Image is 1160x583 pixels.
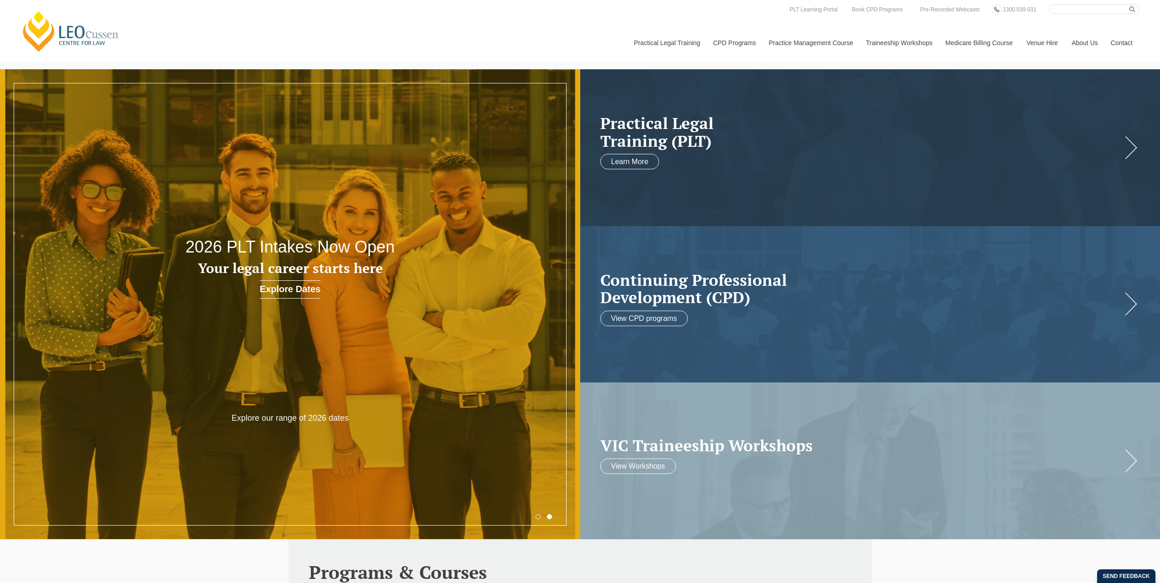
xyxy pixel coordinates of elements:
a: Contact [1104,23,1139,62]
a: Medicare Billing Course [938,23,1020,62]
a: Practical Legal Training [627,23,706,62]
a: Explore Dates [260,280,320,299]
a: Continuing ProfessionalDevelopment (CPD) [600,271,1122,306]
a: About Us [1065,23,1104,62]
a: View Workshops [600,459,676,474]
h2: Programs & Courses [309,562,851,582]
p: Explore our range of 2026 dates [174,413,406,423]
button: 1 [536,514,541,519]
a: View CPD programs [600,310,688,326]
iframe: LiveChat chat widget [1099,522,1137,560]
h2: Practical Legal Training (PLT) [600,114,1122,150]
a: CPD Programs [706,23,762,62]
h3: Your legal career starts here [116,261,464,276]
span: 1300 039 031 [1003,6,1036,13]
a: Learn More [600,154,660,170]
a: Practice Management Course [762,23,859,62]
a: Pre-Recorded Webcasts [918,5,982,15]
a: Book CPD Programs [850,5,905,15]
button: 2 [547,514,552,519]
a: VIC Traineeship Workshops [600,436,1122,454]
h2: 2026 PLT Intakes Now Open [116,238,464,256]
a: PLT Learning Portal [787,5,840,15]
h2: Continuing Professional Development (CPD) [600,271,1122,306]
a: Traineeship Workshops [859,23,938,62]
a: Venue Hire [1020,23,1065,62]
a: 1300 039 031 [1000,5,1038,15]
a: Practical LegalTraining (PLT) [600,114,1122,150]
a: [PERSON_NAME] Centre for Law [21,10,121,53]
